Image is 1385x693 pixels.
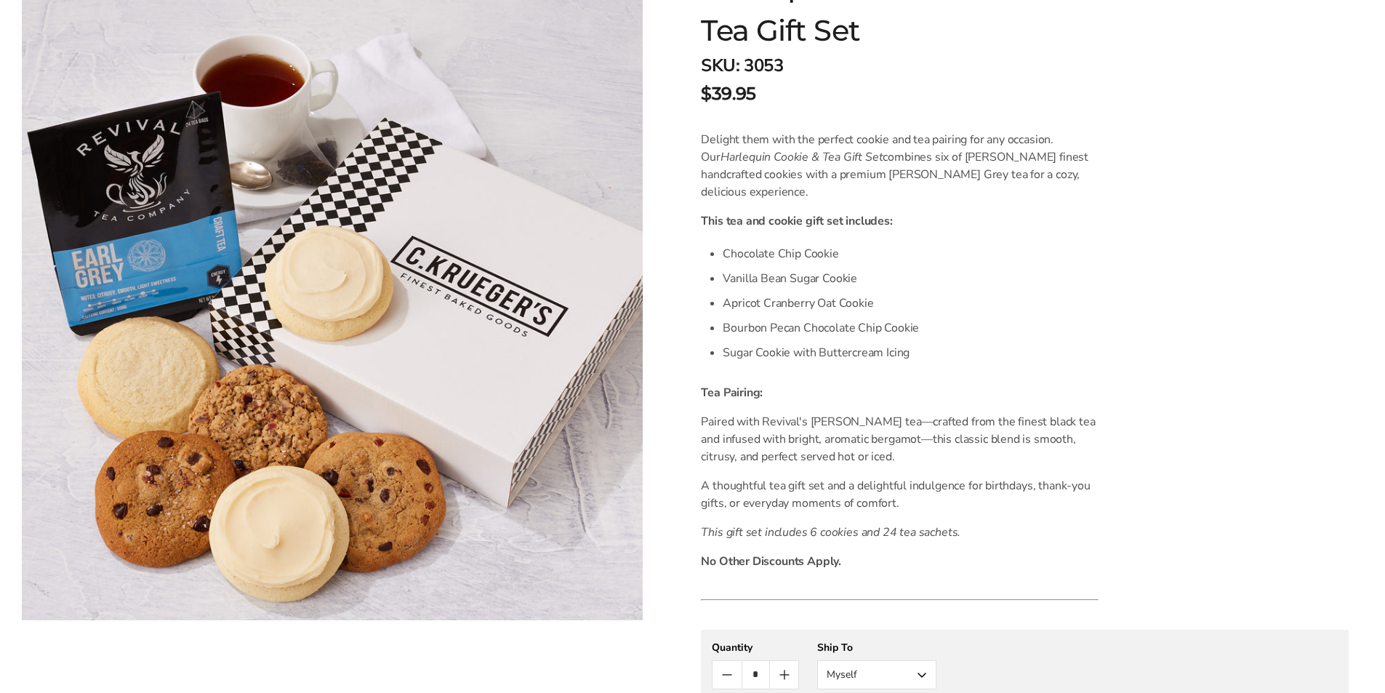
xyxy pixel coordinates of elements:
[723,241,1099,266] li: Chocolate Chip Cookie
[712,661,741,689] button: Count minus
[701,477,1099,512] p: A thoughtful tea gift set and a delightful indulgence for birthdays, thank-you gifts, or everyday...
[701,553,841,569] strong: No Other Discounts Apply.
[744,54,783,77] span: 3053
[701,81,755,107] span: $39.95
[701,213,892,229] strong: This tea and cookie gift set includes:
[701,54,739,77] strong: SKU:
[723,291,1099,316] li: Apricot Cranberry Oat Cookie
[701,385,763,401] b: Tea Pairing:
[723,316,1099,340] li: Bourbon Pecan Chocolate Chip Cookie
[701,413,1099,465] p: Paired with Revival's [PERSON_NAME] tea—crafted from the finest black tea and infused with bright...
[712,641,799,654] div: Quantity
[701,524,960,540] em: This gift set includes 6 cookies and 24 tea sachets.
[770,661,798,689] button: Count plus
[720,149,883,165] i: Harlequin Cookie & Tea Gift Set
[817,660,936,689] button: Myself
[723,266,1099,291] li: Vanilla Bean Sugar Cookie
[742,661,770,689] input: Quantity
[701,131,1099,201] p: Delight them with the perfect cookie and tea pairing for any occasion. Our combines six of [PERSO...
[723,340,1099,365] li: Sugar Cookie with Buttercream Icing
[817,641,936,654] div: Ship To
